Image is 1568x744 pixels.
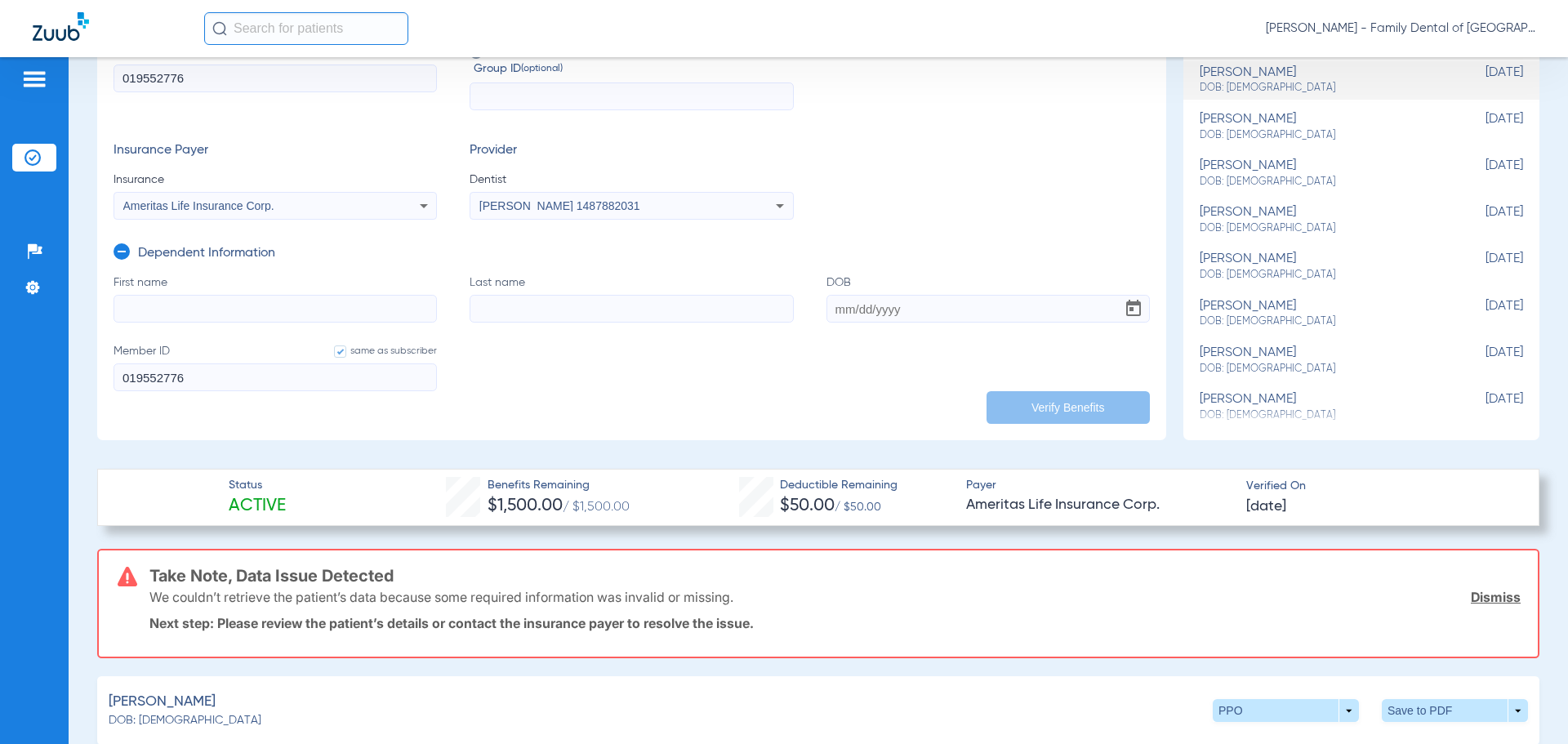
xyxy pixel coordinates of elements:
[1200,221,1441,236] span: DOB: [DEMOGRAPHIC_DATA]
[1441,158,1523,189] span: [DATE]
[229,495,286,518] span: Active
[1441,299,1523,329] span: [DATE]
[474,60,793,78] span: Group ID
[229,477,286,494] span: Status
[966,477,1232,494] span: Payer
[114,65,437,92] input: Member ID
[780,497,835,515] span: $50.00
[1441,65,1523,96] span: [DATE]
[1200,112,1441,142] div: [PERSON_NAME]
[1266,20,1535,37] span: [PERSON_NAME] - Family Dental of [GEOGRAPHIC_DATA]
[488,497,563,515] span: $1,500.00
[826,274,1150,323] label: DOB
[521,60,563,78] small: (optional)
[1200,392,1441,422] div: [PERSON_NAME]
[114,274,437,323] label: First name
[1213,699,1359,722] button: PPO
[1441,392,1523,422] span: [DATE]
[780,477,898,494] span: Deductible Remaining
[1441,112,1523,142] span: [DATE]
[149,568,1521,584] h3: Take Note, Data Issue Detected
[114,295,437,323] input: First name
[149,615,1521,631] p: Next step: Please review the patient’s details or contact the insurance payer to resolve the issue.
[563,501,630,514] span: / $1,500.00
[21,69,47,89] img: hamburger-icon
[1117,292,1150,325] button: Open calendar
[114,172,437,188] span: Insurance
[1200,81,1441,96] span: DOB: [DEMOGRAPHIC_DATA]
[109,712,261,729] span: DOB: [DEMOGRAPHIC_DATA]
[826,295,1150,323] input: DOBOpen calendar
[1200,362,1441,376] span: DOB: [DEMOGRAPHIC_DATA]
[1441,205,1523,235] span: [DATE]
[488,477,630,494] span: Benefits Remaining
[123,199,274,212] span: Ameritas Life Insurance Corp.
[318,343,437,359] label: same as subscriber
[109,692,216,712] span: [PERSON_NAME]
[1441,345,1523,376] span: [DATE]
[479,199,640,212] span: [PERSON_NAME] 1487882031
[1441,252,1523,282] span: [DATE]
[1200,128,1441,143] span: DOB: [DEMOGRAPHIC_DATA]
[1200,345,1441,376] div: [PERSON_NAME]
[1200,65,1441,96] div: [PERSON_NAME]
[470,295,793,323] input: Last name
[1200,175,1441,189] span: DOB: [DEMOGRAPHIC_DATA]
[835,501,881,513] span: / $50.00
[212,21,227,36] img: Search Icon
[1200,268,1441,283] span: DOB: [DEMOGRAPHIC_DATA]
[470,172,793,188] span: Dentist
[987,391,1150,424] button: Verify Benefits
[1246,478,1512,495] span: Verified On
[118,567,137,586] img: error-icon
[1246,497,1286,517] span: [DATE]
[1200,314,1441,329] span: DOB: [DEMOGRAPHIC_DATA]
[114,343,437,391] label: Member ID
[114,44,437,111] label: Member ID
[966,495,1232,515] span: Ameritas Life Insurance Corp.
[1200,205,1441,235] div: [PERSON_NAME]
[33,12,89,41] img: Zuub Logo
[1471,589,1521,605] a: Dismiss
[204,12,408,45] input: Search for patients
[1382,699,1528,722] button: Save to PDF
[470,274,793,323] label: Last name
[1200,299,1441,329] div: [PERSON_NAME]
[114,143,437,159] h3: Insurance Payer
[138,246,275,262] h3: Dependent Information
[470,143,793,159] h3: Provider
[1200,158,1441,189] div: [PERSON_NAME]
[149,589,733,605] p: We couldn’t retrieve the patient’s data because some required information was invalid or missing.
[114,363,437,391] input: Member IDsame as subscriber
[1200,252,1441,282] div: [PERSON_NAME]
